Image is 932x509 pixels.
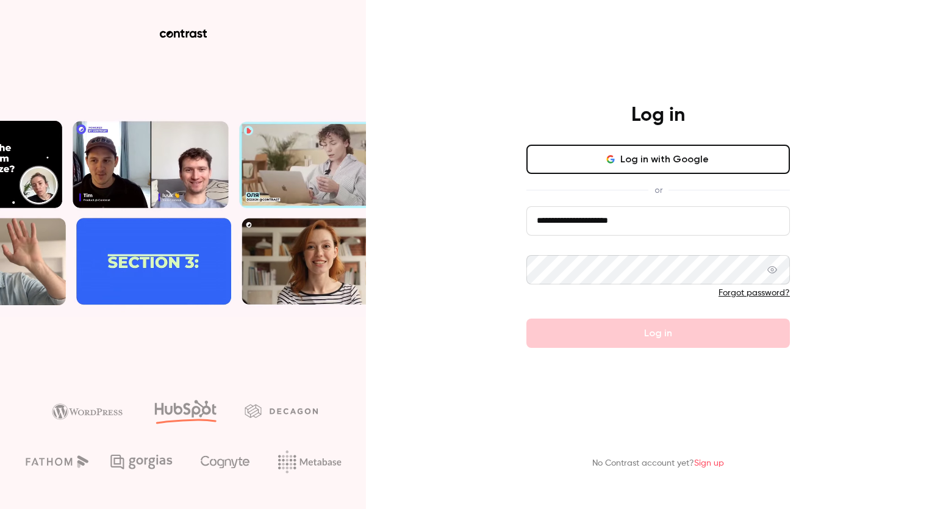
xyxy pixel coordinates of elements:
[526,145,790,174] button: Log in with Google
[631,103,685,128] h4: Log in
[648,184,669,197] span: or
[719,289,790,297] a: Forgot password?
[592,457,724,470] p: No Contrast account yet?
[694,459,724,467] a: Sign up
[245,404,318,417] img: decagon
